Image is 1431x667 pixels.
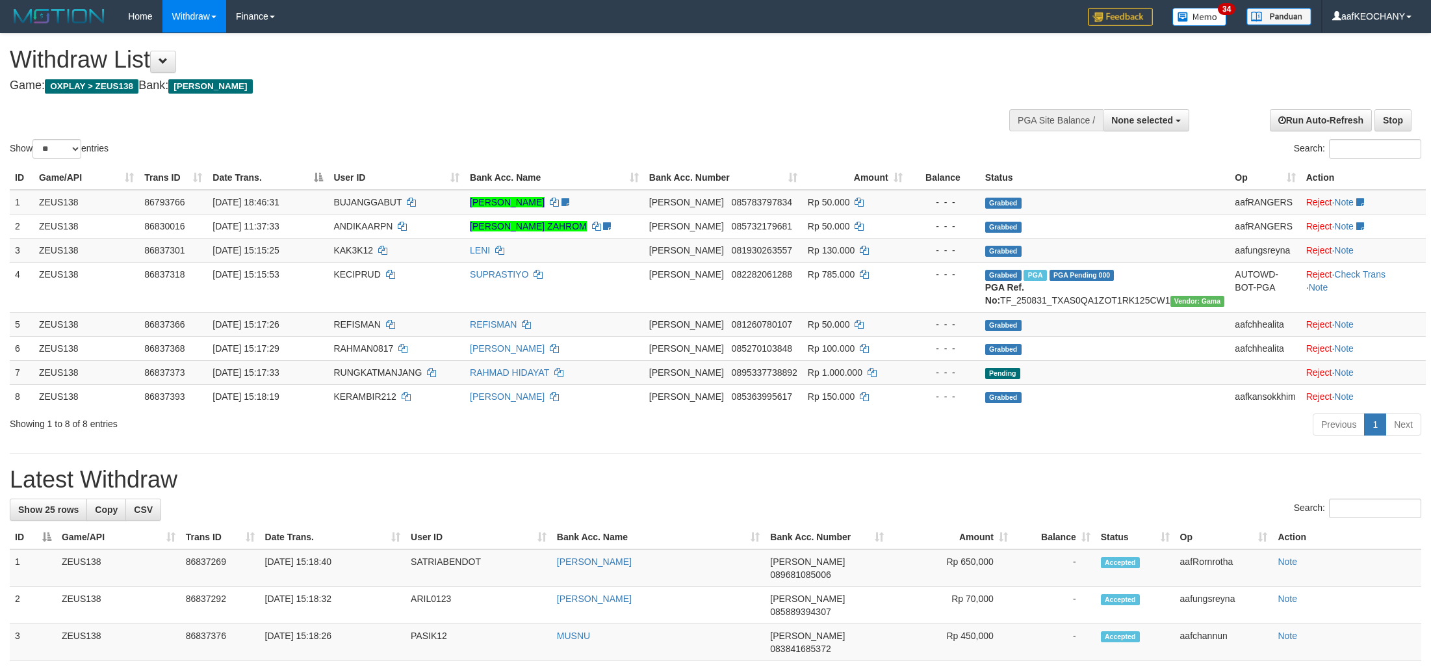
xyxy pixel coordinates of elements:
span: CSV [134,504,153,515]
a: [PERSON_NAME] [557,594,632,604]
label: Show entries [10,139,109,159]
span: Marked by aafRornrotha [1024,270,1046,281]
th: Trans ID: activate to sort column ascending [181,525,260,549]
td: 86837376 [181,624,260,661]
td: PASIK12 [406,624,552,661]
a: Note [1334,391,1354,402]
span: Copy 089681085006 to clipboard [770,569,831,580]
td: aafRANGERS [1230,214,1300,238]
span: Accepted [1101,557,1140,568]
img: Feedback.jpg [1088,8,1153,26]
th: Amount: activate to sort column ascending [889,525,1013,549]
span: 86837366 [144,319,185,330]
span: KERAMBIR212 [333,391,396,402]
div: Showing 1 to 8 of 8 entries [10,412,587,430]
span: [PERSON_NAME] [770,556,845,567]
th: Status [980,166,1230,190]
a: REFISMAN [470,319,517,330]
td: aafungsreyna [1175,587,1273,624]
div: - - - [913,342,975,355]
td: [DATE] 15:18:40 [260,549,406,587]
th: Date Trans.: activate to sort column descending [207,166,328,190]
span: Rp 130.000 [808,245,855,255]
img: Button%20Memo.svg [1172,8,1227,26]
a: [PERSON_NAME] [470,343,545,354]
td: Rp 650,000 [889,549,1013,587]
td: aafungsreyna [1230,238,1300,262]
span: 86837393 [144,391,185,402]
a: Previous [1313,413,1365,436]
span: Copy 085363995617 to clipboard [732,391,792,402]
a: SUPRASTIYO [470,269,528,280]
td: ARIL0123 [406,587,552,624]
td: ZEUS138 [57,549,181,587]
td: ZEUS138 [34,312,139,336]
span: Grabbed [985,344,1022,355]
span: Grabbed [985,222,1022,233]
span: [DATE] 15:15:53 [213,269,279,280]
td: 7 [10,360,34,384]
span: 86837373 [144,367,185,378]
td: TF_250831_TXAS0QA1ZOT1RK125CW1 [980,262,1230,312]
td: ZEUS138 [57,624,181,661]
a: [PERSON_NAME] [470,197,545,207]
button: None selected [1103,109,1189,131]
span: [DATE] 15:15:25 [213,245,279,255]
span: Copy 085783797834 to clipboard [732,197,792,207]
td: aafchannun [1175,624,1273,661]
td: ZEUS138 [57,587,181,624]
span: RUNGKATMANJANG [333,367,422,378]
span: [PERSON_NAME] [770,594,845,604]
a: CSV [125,499,161,521]
th: User ID: activate to sort column ascending [406,525,552,549]
td: SATRIABENDOT [406,549,552,587]
a: Note [1334,197,1354,207]
th: Action [1301,166,1426,190]
td: 2 [10,214,34,238]
td: AUTOWD-BOT-PGA [1230,262,1300,312]
h1: Withdraw List [10,47,941,73]
td: [DATE] 15:18:32 [260,587,406,624]
th: Balance [908,166,980,190]
span: KECIPRUD [333,269,380,280]
a: Reject [1306,197,1332,207]
a: Reject [1306,319,1332,330]
a: Copy [86,499,126,521]
td: ZEUS138 [34,384,139,408]
td: aafRornrotha [1175,549,1273,587]
th: Date Trans.: activate to sort column ascending [260,525,406,549]
div: - - - [913,220,975,233]
a: Note [1309,282,1328,293]
td: 5 [10,312,34,336]
td: aafchhealita [1230,336,1300,360]
a: Note [1334,343,1354,354]
span: BUJANGGABUT [333,197,402,207]
a: Reject [1306,269,1332,280]
td: · [1301,336,1426,360]
span: [PERSON_NAME] [649,343,724,354]
span: Rp 100.000 [808,343,855,354]
a: [PERSON_NAME] [470,391,545,402]
h1: Latest Withdraw [10,467,1421,493]
td: 1 [10,190,34,215]
a: Note [1334,245,1354,255]
a: Note [1334,319,1354,330]
td: ZEUS138 [34,238,139,262]
th: Op: activate to sort column ascending [1230,166,1300,190]
th: ID [10,166,34,190]
a: Check Trans [1334,269,1386,280]
span: Rp 50.000 [808,221,850,231]
td: · · [1301,262,1426,312]
td: 2 [10,587,57,624]
td: Rp 70,000 [889,587,1013,624]
td: aafkansokkhim [1230,384,1300,408]
div: - - - [913,318,975,331]
td: - [1013,587,1096,624]
a: Note [1334,221,1354,231]
span: Rp 150.000 [808,391,855,402]
label: Search: [1294,499,1421,518]
td: 6 [10,336,34,360]
td: · [1301,190,1426,215]
span: [PERSON_NAME] [649,197,724,207]
th: Status: activate to sort column ascending [1096,525,1175,549]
